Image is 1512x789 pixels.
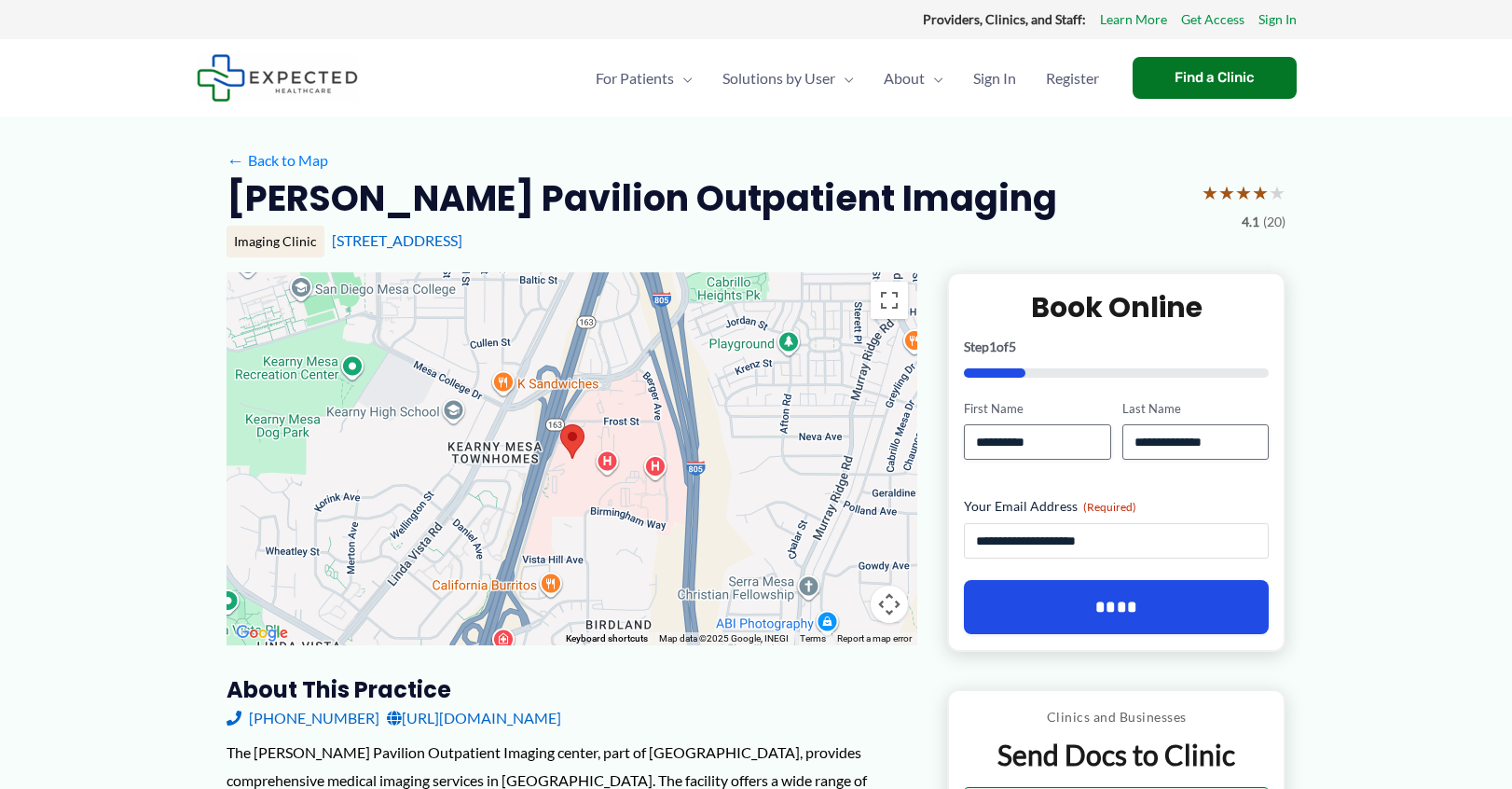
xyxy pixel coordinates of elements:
p: Send Docs to Clinic [963,737,1270,773]
span: Sign In [973,46,1016,111]
label: First Name [964,400,1110,418]
span: ← [227,151,244,169]
a: [URL][DOMAIN_NAME] [387,704,561,732]
a: Sign In [958,46,1031,111]
span: ★ [1269,175,1285,210]
span: ★ [1202,175,1218,210]
h2: [PERSON_NAME] Pavilion Outpatient Imaging [227,175,1057,221]
h2: Book Online [964,289,1269,325]
a: Open this area in Google Maps (opens a new window) [231,621,293,645]
span: Menu Toggle [835,46,854,111]
a: [STREET_ADDRESS] [332,231,462,249]
a: [PHONE_NUMBER] [227,704,379,732]
span: (20) [1263,210,1285,234]
span: Menu Toggle [674,46,693,111]
a: ←Back to Map [227,146,328,174]
a: Get Access [1181,7,1244,32]
span: ★ [1252,175,1269,210]
span: Register [1046,46,1099,111]
a: Terms [800,633,826,644]
h3: About this practice [227,675,917,704]
p: Clinics and Businesses [963,705,1270,729]
a: Register [1031,46,1114,111]
a: Report a map error [837,633,912,644]
span: Menu Toggle [925,46,943,111]
nav: Primary Site Navigation [581,46,1114,111]
button: Map camera controls [871,586,908,623]
a: Find a Clinic [1133,57,1297,99]
a: For PatientsMenu Toggle [581,46,708,111]
span: 4.1 [1242,210,1259,234]
a: Learn More [1100,7,1167,32]
a: AboutMenu Toggle [869,46,958,111]
img: Expected Healthcare Logo - side, dark font, small [197,54,358,102]
span: 1 [989,339,997,354]
p: Step of [964,340,1269,353]
span: ★ [1218,175,1235,210]
span: For Patients [596,46,674,111]
span: ★ [1235,175,1252,210]
button: Keyboard shortcuts [566,632,648,645]
span: About [884,46,925,111]
a: Solutions by UserMenu Toggle [708,46,869,111]
label: Last Name [1122,400,1269,418]
a: Sign In [1258,7,1297,32]
button: Toggle fullscreen view [871,282,908,319]
span: 5 [1009,339,1016,354]
div: Imaging Clinic [227,226,324,257]
span: Map data ©2025 Google, INEGI [659,633,789,644]
span: Solutions by User [722,46,835,111]
label: Your Email Address [964,497,1269,516]
span: (Required) [1083,500,1136,514]
img: Google [231,621,293,645]
strong: Providers, Clinics, and Staff: [923,11,1086,27]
